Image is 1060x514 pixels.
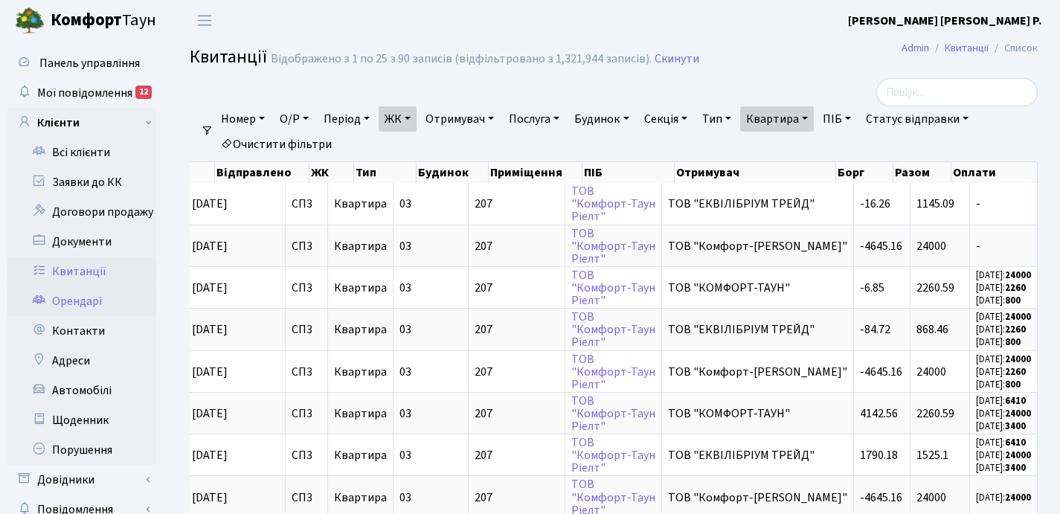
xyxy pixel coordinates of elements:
div: Відображено з 1 по 25 з 90 записів (відфільтровано з 1,321,944 записів). [271,52,652,66]
span: -4645.16 [860,364,902,380]
b: 800 [1005,335,1021,349]
a: Скинути [655,52,699,66]
span: 2260.59 [916,280,954,296]
span: ТОВ "ЕКВІЛІБРІУМ ТРЕЙД" [668,449,847,461]
a: Документи [7,227,156,257]
span: [DATE] [192,324,279,335]
small: [DATE]: [976,407,1031,420]
span: [DATE] [192,408,279,420]
th: Відправлено [215,162,310,183]
a: Отримувач [420,106,500,132]
b: 800 [1005,294,1021,307]
a: Заявки до КК [7,167,156,197]
b: 6410 [1005,436,1026,449]
th: Тип [354,162,417,183]
span: [DATE] [192,240,279,252]
span: 207 [475,198,559,210]
span: 1790.18 [860,447,898,463]
span: СП3 [292,282,321,294]
b: 2260 [1005,323,1026,336]
span: 03 [399,364,411,380]
span: СП3 [292,449,321,461]
th: Разом [893,162,951,183]
span: СП3 [292,198,321,210]
nav: breadcrumb [879,33,1060,64]
span: 2260.59 [916,405,954,422]
span: СП3 [292,492,321,504]
span: ТОВ "ЕКВІЛІБРІУМ ТРЕЙД" [668,198,847,210]
span: - [976,240,1031,252]
span: 24000 [916,364,946,380]
span: -16.26 [860,196,890,212]
span: [DATE] [192,449,279,461]
span: 868.46 [916,321,948,338]
small: [DATE]: [976,378,1021,391]
small: [DATE]: [976,269,1031,282]
span: -4645.16 [860,238,902,254]
span: 03 [399,321,411,338]
span: [DATE] [192,282,279,294]
span: 207 [475,449,559,461]
span: 03 [399,196,411,212]
a: Номер [215,106,271,132]
span: - [976,198,1031,210]
b: 24000 [1005,449,1031,462]
b: 3400 [1005,420,1026,433]
span: [DATE] [192,492,279,504]
b: 24000 [1005,310,1031,324]
small: [DATE]: [976,294,1021,307]
a: Орендарі [7,286,156,316]
small: [DATE]: [976,394,1026,408]
span: 207 [475,240,559,252]
span: 03 [399,489,411,506]
span: 24000 [916,489,946,506]
span: Квартира [334,447,387,463]
a: Адреси [7,346,156,376]
div: 12 [135,86,152,99]
a: Контакти [7,316,156,346]
a: Автомобілі [7,376,156,405]
input: Пошук... [876,78,1038,106]
th: ЖК [309,162,353,183]
span: Панель управління [39,55,140,71]
span: -6.85 [860,280,884,296]
span: Квартира [334,280,387,296]
a: Довідники [7,465,156,495]
th: Отримувач [675,162,836,183]
b: 24000 [1005,353,1031,366]
a: Клієнти [7,108,156,138]
b: 2260 [1005,365,1026,379]
small: [DATE]: [976,323,1026,336]
span: Квитанції [190,44,267,70]
span: Квартира [334,196,387,212]
small: [DATE]: [976,365,1026,379]
span: [DATE] [192,366,279,378]
a: Договори продажу [7,197,156,227]
a: Період [318,106,376,132]
b: 2260 [1005,281,1026,295]
a: ТОВ"Комфорт-ТаунРіелт" [571,267,655,309]
span: 24000 [916,238,946,254]
th: ПІБ [582,162,675,183]
span: -84.72 [860,321,890,338]
th: Приміщення [489,162,583,183]
span: ТОВ "Комфорт-[PERSON_NAME]" [668,366,847,378]
small: [DATE]: [976,436,1026,449]
a: Квартира [740,106,814,132]
a: Квитанції [945,40,989,56]
span: ТОВ "Комфорт-[PERSON_NAME]" [668,492,847,504]
th: Борг [836,162,893,183]
a: Admin [902,40,929,56]
span: 207 [475,324,559,335]
b: Комфорт [51,8,122,32]
li: Список [989,40,1038,57]
small: [DATE]: [976,353,1031,366]
a: Панель управління [7,48,156,78]
span: ТОВ "ЕКВІЛІБРІУМ ТРЕЙД" [668,324,847,335]
a: Послуга [503,106,565,132]
span: 03 [399,447,411,463]
a: О/Р [274,106,315,132]
a: [PERSON_NAME] [PERSON_NAME] Р. [848,12,1042,30]
a: Статус відправки [860,106,974,132]
a: Всі клієнти [7,138,156,167]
